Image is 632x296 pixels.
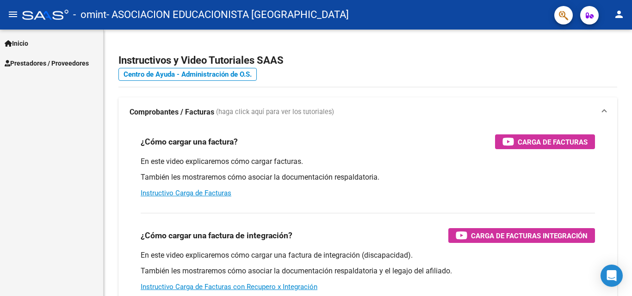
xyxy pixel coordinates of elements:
[106,5,349,25] span: - ASOCIACION EDUCACIONISTA [GEOGRAPHIC_DATA]
[141,283,317,291] a: Instructivo Carga de Facturas con Recupero x Integración
[73,5,106,25] span: - omint
[216,107,334,117] span: (haga click aquí para ver los tutoriales)
[518,136,588,148] span: Carga de Facturas
[118,52,617,69] h2: Instructivos y Video Tutoriales SAAS
[141,229,292,242] h3: ¿Cómo cargar una factura de integración?
[601,265,623,287] div: Open Intercom Messenger
[118,68,257,81] a: Centro de Ayuda - Administración de O.S.
[141,266,595,276] p: También les mostraremos cómo asociar la documentación respaldatoria y el legajo del afiliado.
[495,134,595,149] button: Carga de Facturas
[141,189,231,197] a: Instructivo Carga de Facturas
[7,9,19,20] mat-icon: menu
[5,58,89,68] span: Prestadores / Proveedores
[471,230,588,242] span: Carga de Facturas Integración
[141,135,238,148] h3: ¿Cómo cargar una factura?
[118,97,617,127] mat-expansion-panel-header: Comprobantes / Facturas (haga click aquí para ver los tutoriales)
[141,157,595,167] p: En este video explicaremos cómo cargar facturas.
[613,9,625,20] mat-icon: person
[448,228,595,243] button: Carga de Facturas Integración
[141,172,595,182] p: También les mostraremos cómo asociar la documentación respaldatoria.
[141,250,595,260] p: En este video explicaremos cómo cargar una factura de integración (discapacidad).
[5,38,28,48] span: Inicio
[130,107,214,117] strong: Comprobantes / Facturas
